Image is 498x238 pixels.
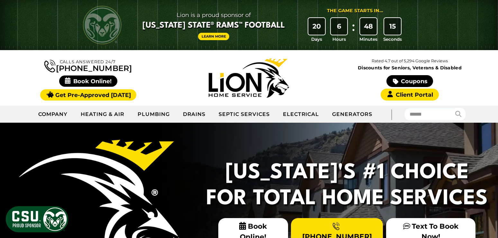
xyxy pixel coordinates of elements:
[5,205,69,233] img: CSU Sponsor Badge
[384,18,401,35] div: 15
[359,36,377,42] span: Minutes
[381,89,439,101] a: Client Portal
[326,106,379,122] a: Generators
[40,89,136,101] a: Get Pre-Approved [DATE]
[209,58,289,98] img: Lion Home Service
[350,18,357,43] div: :
[332,36,346,42] span: Hours
[383,36,402,42] span: Seconds
[327,7,383,14] div: The Game Starts in...
[142,10,285,20] span: Lion is a proud sponsor of
[142,20,285,31] span: [US_STATE] State® Rams™ Football
[131,106,177,122] a: Plumbing
[177,106,213,122] a: Drains
[329,57,490,65] p: Rated 4.7 out of 5,294 Google Reviews
[331,18,348,35] div: 6
[202,160,492,212] h2: [US_STATE]'s #1 Choice For Total Home Services
[379,106,404,123] div: |
[59,75,117,87] span: Book Online!
[331,66,489,70] span: Discounts for Seniors, Veterans & Disabled
[198,33,230,40] a: Learn More
[74,106,131,122] a: Heating & Air
[308,18,325,35] div: 20
[44,58,132,72] a: [PHONE_NUMBER]
[276,106,326,122] a: Electrical
[32,106,75,122] a: Company
[212,106,276,122] a: Septic Services
[83,6,122,44] img: CSU Rams logo
[360,18,377,35] div: 48
[386,75,433,87] a: Coupons
[311,36,322,42] span: Days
